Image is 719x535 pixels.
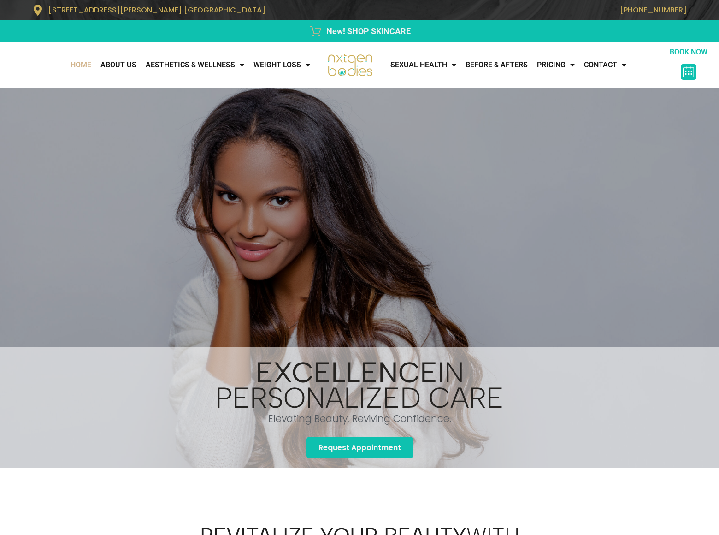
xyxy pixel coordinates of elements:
h1: in personalized Care [175,360,544,410]
span: [STREET_ADDRESS][PERSON_NAME] [GEOGRAPHIC_DATA] [48,5,265,15]
a: Before & Afters [461,56,532,74]
a: Sexual Health [386,56,461,74]
a: New! SHOP SKINCARE [32,25,687,37]
a: WEIGHT LOSS [249,56,315,74]
nav: Menu [386,56,667,74]
a: CONTACT [579,56,631,74]
nav: Menu [5,56,315,74]
div: Request Appointment [306,437,413,458]
div: Slides [175,347,544,468]
p: BOOK NOW [667,47,709,58]
a: Home [66,56,96,74]
a: Pricing [532,56,579,74]
span: New! SHOP SKINCARE [324,25,411,37]
a: Excellencein personalized CareElevating Beauty, Reviving Confidence.Request Appointment [175,347,544,468]
a: AESTHETICS & WELLNESS [141,56,249,74]
b: Excellence [255,355,437,390]
h1: Elevating Beauty, Reviving Confidence. [175,414,544,423]
p: [PHONE_NUMBER] [364,6,687,14]
a: About Us [96,56,141,74]
div: 1 / 2 [175,347,544,468]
